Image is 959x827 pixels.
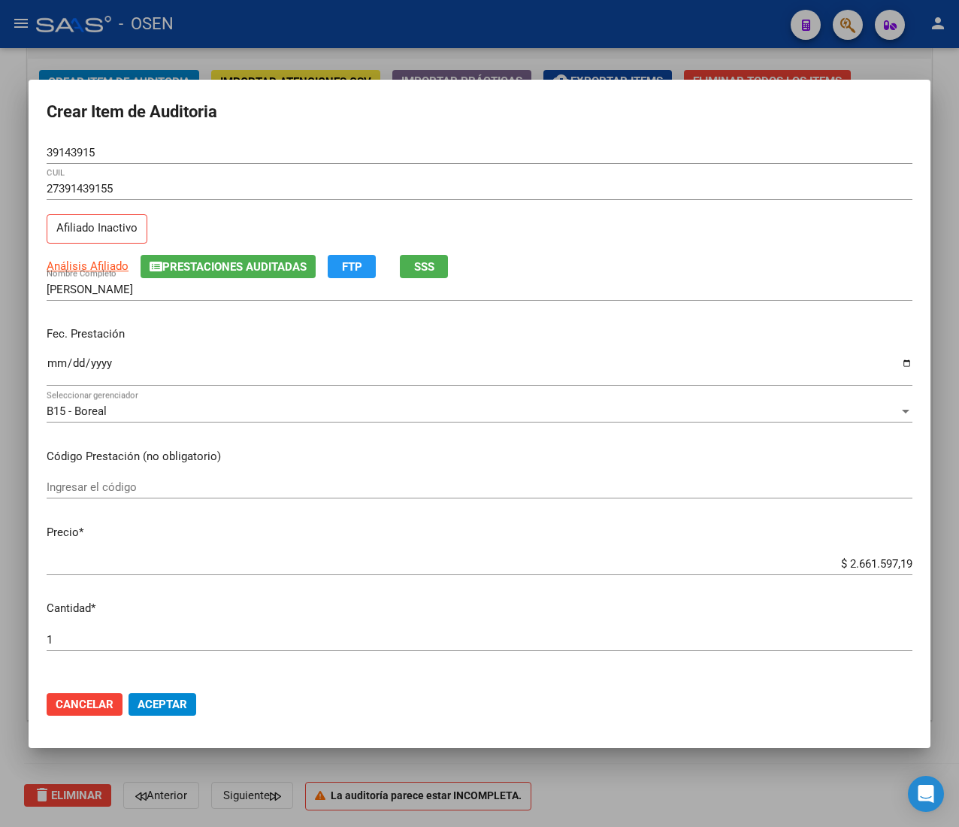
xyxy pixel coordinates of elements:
[908,776,944,812] div: Open Intercom Messenger
[129,693,196,716] button: Aceptar
[47,448,912,465] p: Código Prestación (no obligatorio)
[414,260,434,274] span: SSS
[400,255,448,278] button: SSS
[47,693,123,716] button: Cancelar
[328,255,376,278] button: FTP
[162,260,307,274] span: Prestaciones Auditadas
[47,600,912,617] p: Cantidad
[47,98,912,126] h2: Crear Item de Auditoria
[47,259,129,273] span: Análisis Afiliado
[47,677,912,694] p: Monto Item
[47,214,147,244] p: Afiliado Inactivo
[141,255,316,278] button: Prestaciones Auditadas
[47,326,912,343] p: Fec. Prestación
[138,698,187,711] span: Aceptar
[56,698,113,711] span: Cancelar
[47,524,912,541] p: Precio
[342,260,362,274] span: FTP
[47,404,107,418] span: B15 - Boreal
